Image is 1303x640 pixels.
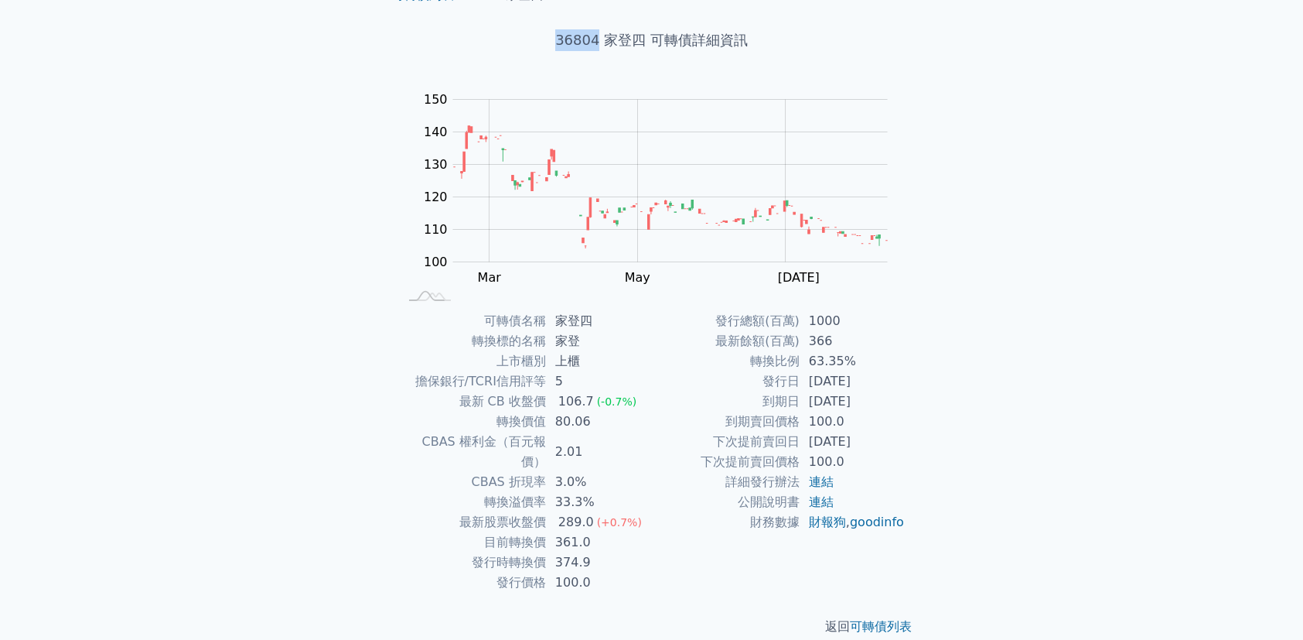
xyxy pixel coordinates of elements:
[546,532,652,553] td: 361.0
[625,270,650,285] tspan: May
[424,92,448,107] tspan: 150
[546,553,652,573] td: 374.9
[380,618,924,636] p: 返回
[398,331,546,351] td: 轉換標的名稱
[800,371,906,392] td: [DATE]
[398,532,546,553] td: 目前轉換價
[398,472,546,492] td: CBAS 折現率
[546,492,652,512] td: 33.3%
[398,432,546,472] td: CBAS 權利金（百元報價）
[398,492,546,512] td: 轉換溢價率
[555,392,597,412] div: 106.7
[652,472,800,492] td: 詳細發行辦法
[809,474,834,489] a: 連結
[478,270,502,285] tspan: Mar
[652,412,800,432] td: 到期賣回價格
[546,412,652,432] td: 80.06
[1226,566,1303,640] div: 聊天小工具
[597,395,637,408] span: (-0.7%)
[800,512,906,532] td: ,
[809,495,834,509] a: 連結
[424,255,448,269] tspan: 100
[652,392,800,412] td: 到期日
[398,512,546,532] td: 最新股票收盤價
[546,573,652,593] td: 100.0
[800,412,906,432] td: 100.0
[424,157,448,172] tspan: 130
[800,331,906,351] td: 366
[398,573,546,593] td: 發行價格
[555,512,597,532] div: 289.0
[778,270,820,285] tspan: [DATE]
[398,553,546,573] td: 發行時轉換價
[850,515,904,529] a: goodinfo
[398,392,546,412] td: 最新 CB 收盤價
[597,516,642,529] span: (+0.7%)
[800,452,906,472] td: 100.0
[398,311,546,331] td: 可轉債名稱
[546,311,652,331] td: 家登四
[800,392,906,412] td: [DATE]
[546,432,652,472] td: 2.01
[652,371,800,392] td: 發行日
[809,515,846,529] a: 財報狗
[424,125,448,139] tspan: 140
[424,190,448,204] tspan: 120
[800,351,906,371] td: 63.35%
[800,432,906,452] td: [DATE]
[800,311,906,331] td: 1000
[1226,566,1303,640] iframe: Chat Widget
[652,492,800,512] td: 公開說明書
[398,412,546,432] td: 轉換價值
[546,331,652,351] td: 家登
[415,92,910,285] g: Chart
[398,371,546,392] td: 擔保銀行/TCRI信用評等
[546,472,652,492] td: 3.0%
[652,432,800,452] td: 下次提前賣回日
[546,371,652,392] td: 5
[652,311,800,331] td: 發行總額(百萬)
[652,331,800,351] td: 最新餘額(百萬)
[850,619,912,634] a: 可轉債列表
[424,222,448,237] tspan: 110
[380,29,924,51] h1: 36804 家登四 可轉債詳細資訊
[652,512,800,532] td: 財務數據
[398,351,546,371] td: 上市櫃別
[652,351,800,371] td: 轉換比例
[546,351,652,371] td: 上櫃
[652,452,800,472] td: 下次提前賣回價格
